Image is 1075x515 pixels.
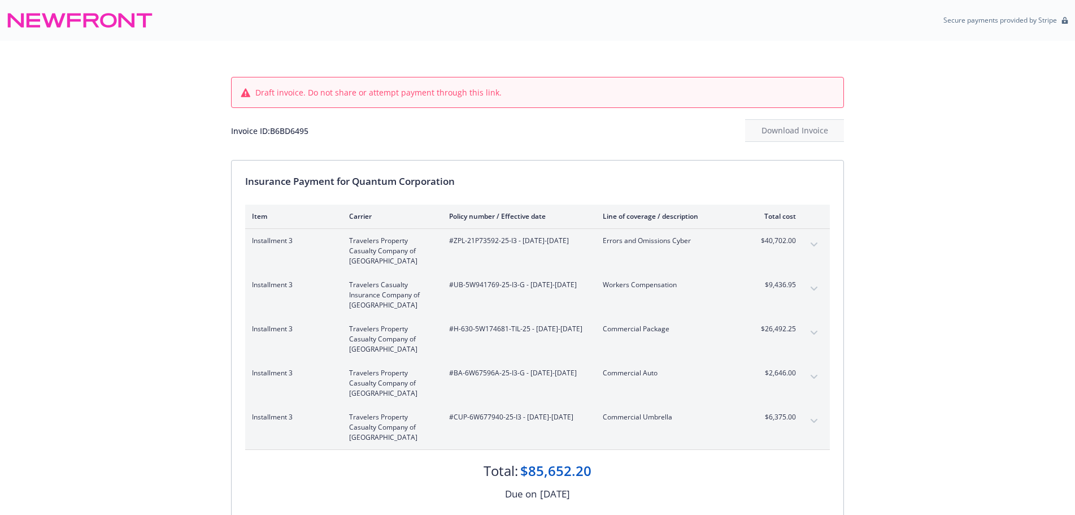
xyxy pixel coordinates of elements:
[349,368,431,399] span: Travelers Property Casualty Company of [GEOGRAPHIC_DATA]
[349,211,431,221] div: Carrier
[349,412,431,443] span: Travelers Property Casualty Company of [GEOGRAPHIC_DATA]
[245,317,830,361] div: Installment 3Travelers Property Casualty Company of [GEOGRAPHIC_DATA]#H-630-5W174681-TIL-25 - [DA...
[603,280,735,290] span: Workers Compensation
[449,412,585,422] span: #CUP-6W677940-25-I3 - [DATE]-[DATE]
[603,324,735,334] span: Commercial Package
[754,280,796,290] span: $9,436.95
[349,324,431,354] span: Travelers Property Casualty Company of [GEOGRAPHIC_DATA]
[805,412,823,430] button: expand content
[245,361,830,405] div: Installment 3Travelers Property Casualty Company of [GEOGRAPHIC_DATA]#BA-6W67596A-25-I3-G - [DATE...
[449,368,585,378] span: #BA-6W67596A-25-I3-G - [DATE]-[DATE]
[943,15,1057,25] p: Secure payments provided by Stripe
[245,273,830,317] div: Installment 3Travelers Casualty Insurance Company of [GEOGRAPHIC_DATA]#UB-5W941769-25-I3-G - [DAT...
[805,324,823,342] button: expand content
[603,236,735,246] span: Errors and Omissions Cyber
[805,368,823,386] button: expand content
[349,280,431,310] span: Travelers Casualty Insurance Company of [GEOGRAPHIC_DATA]
[805,236,823,254] button: expand content
[754,211,796,221] div: Total cost
[252,412,331,422] span: Installment 3
[745,120,844,141] div: Download Invoice
[449,324,585,334] span: #H-630-5W174681-TIL-25 - [DATE]-[DATE]
[603,412,735,422] span: Commercial Umbrella
[603,368,735,378] span: Commercial Auto
[349,236,431,266] span: Travelers Property Casualty Company of [GEOGRAPHIC_DATA]
[245,405,830,449] div: Installment 3Travelers Property Casualty Company of [GEOGRAPHIC_DATA]#CUP-6W677940-25-I3 - [DATE]...
[449,280,585,290] span: #UB-5W941769-25-I3-G - [DATE]-[DATE]
[252,368,331,378] span: Installment 3
[252,324,331,334] span: Installment 3
[603,211,735,221] div: Line of coverage / description
[231,125,308,137] div: Invoice ID: B6BD6495
[245,174,830,189] div: Insurance Payment for Quantum Corporation
[754,412,796,422] span: $6,375.00
[745,119,844,142] button: Download Invoice
[245,229,830,273] div: Installment 3Travelers Property Casualty Company of [GEOGRAPHIC_DATA]#ZPL-21P73592-25-I3 - [DATE]...
[252,280,331,290] span: Installment 3
[754,368,796,378] span: $2,646.00
[252,211,331,221] div: Item
[449,211,585,221] div: Policy number / Effective date
[805,280,823,298] button: expand content
[540,487,570,501] div: [DATE]
[449,236,585,246] span: #ZPL-21P73592-25-I3 - [DATE]-[DATE]
[754,324,796,334] span: $26,492.25
[520,461,591,481] div: $85,652.20
[754,236,796,246] span: $40,702.00
[252,236,331,246] span: Installment 3
[484,461,518,481] div: Total:
[505,487,537,501] div: Due on
[255,86,502,98] span: Draft invoice. Do not share or attempt payment through this link.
